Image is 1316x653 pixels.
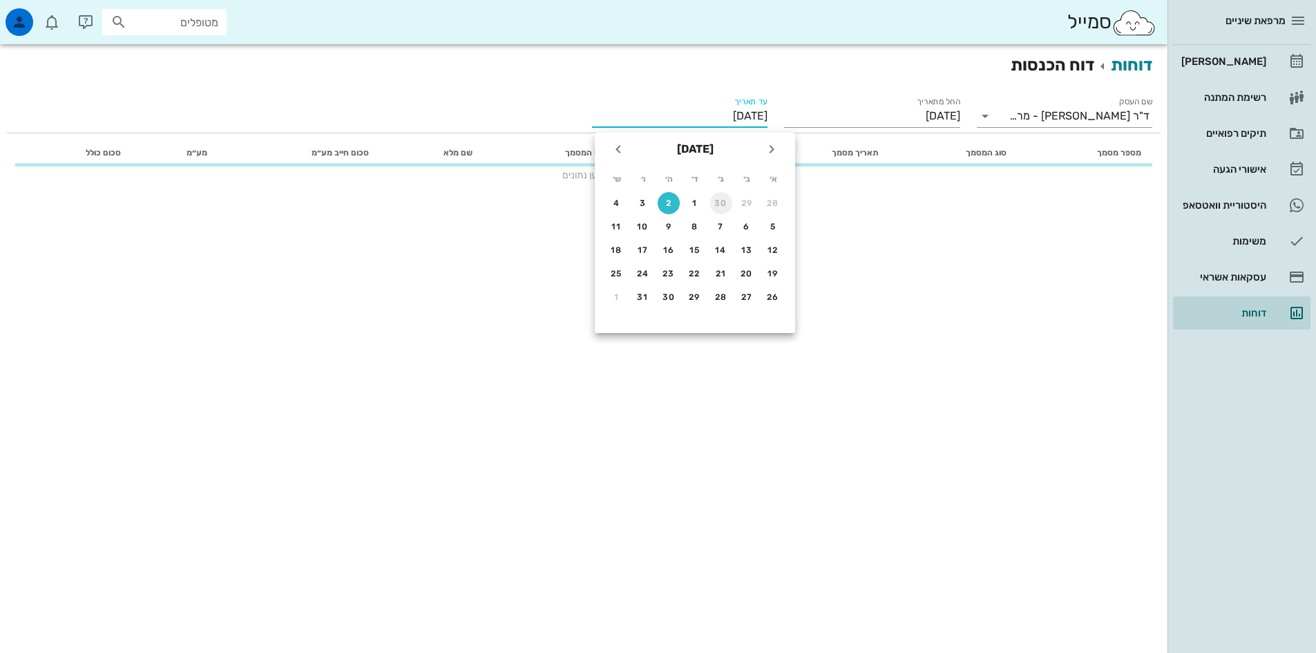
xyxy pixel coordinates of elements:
div: 6 [736,222,758,231]
div: רשימת המתנה [1179,92,1266,103]
div: 30 [710,198,732,208]
button: 20 [736,263,758,285]
div: 1 [606,292,628,302]
button: 25 [606,263,628,285]
div: 31 [632,292,654,302]
div: 26 [762,292,784,302]
th: סוג המסמך [890,142,1018,164]
button: 10 [632,216,654,238]
span: מספר מסמך [1097,148,1141,158]
div: 1 [684,198,706,208]
div: 20 [736,269,758,278]
div: 18 [606,245,628,255]
div: 14 [710,245,732,255]
button: 26 [762,286,784,308]
span: מע״מ [187,148,207,158]
a: דוחות [1173,296,1310,330]
th: מספר מסמך [1018,142,1152,164]
button: 30 [658,286,680,308]
button: 4 [606,192,628,214]
div: תיקים רפואיים [1179,128,1266,139]
a: [PERSON_NAME] [1173,45,1310,78]
div: [PERSON_NAME] [1179,56,1266,67]
button: 24 [632,263,654,285]
div: עסקאות אשראי [1179,272,1266,283]
button: 19 [762,263,784,285]
button: 30 [710,192,732,214]
button: חודש הבא [606,137,631,162]
div: שם העסקד"ר [PERSON_NAME] - מרפאת שיניים [977,105,1152,127]
button: 8 [684,216,706,238]
button: 27 [736,286,758,308]
button: 11 [606,216,628,238]
button: 28 [710,286,732,308]
div: 15 [684,245,706,255]
button: 14 [710,239,732,261]
span: סכום כולל [86,148,121,158]
span: תאריך מסמך [832,148,879,158]
div: 2 [658,198,680,208]
label: החל מתאריך [917,97,960,107]
span: תג [41,11,49,19]
th: סכום חייב מע״מ [218,142,379,164]
div: אישורי הגעה [1179,164,1266,175]
div: 27 [736,292,758,302]
button: 13 [736,239,758,261]
span: סכום חייב מע״מ [312,148,369,158]
th: ב׳ [735,167,760,191]
div: 16 [658,245,680,255]
h2: דוח הכנסות [15,53,1152,77]
th: ו׳ [631,167,656,191]
th: א׳ [761,167,785,191]
div: 24 [632,269,654,278]
th: פרטי המסמך [484,142,622,164]
div: סמייל [1067,8,1156,37]
button: 29 [736,192,758,214]
div: 25 [606,269,628,278]
div: 30 [658,292,680,302]
div: 29 [736,198,758,208]
button: 29 [684,286,706,308]
button: 15 [684,239,706,261]
div: 29 [684,292,706,302]
button: 22 [684,263,706,285]
div: 10 [632,222,654,231]
th: ג׳ [709,167,734,191]
div: 5 [762,222,784,231]
div: 11 [606,222,628,231]
div: 28 [710,292,732,302]
div: 21 [710,269,732,278]
button: 6 [736,216,758,238]
button: 23 [658,263,680,285]
div: 23 [658,269,680,278]
div: דוחות [1179,307,1266,319]
th: ש׳ [604,167,629,191]
div: 12 [762,245,784,255]
label: עד תאריך [734,97,767,107]
th: ה׳ [656,167,681,191]
button: 2 [658,192,680,214]
th: מע״מ [132,142,219,164]
th: סכום כולל [15,142,132,164]
a: אישורי הגעה [1173,153,1310,186]
a: דוחות [1111,55,1152,75]
div: 9 [658,222,680,231]
a: עסקאות אשראי [1173,261,1310,294]
img: SmileCloud logo [1112,9,1156,37]
th: תאריך מסמך [750,142,890,164]
button: 12 [762,239,784,261]
button: 1 [606,286,628,308]
button: 28 [762,192,784,214]
button: 3 [632,192,654,214]
div: 17 [632,245,654,255]
button: 7 [710,216,732,238]
button: 16 [658,239,680,261]
button: 17 [632,239,654,261]
button: 5 [762,216,784,238]
a: רשימת המתנה [1173,81,1310,114]
button: 31 [632,286,654,308]
span: סוג המסמך [966,148,1007,158]
a: היסטוריית וואטסאפ [1173,189,1310,222]
label: שם העסק [1119,97,1152,107]
button: חודש שעבר [759,137,784,162]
